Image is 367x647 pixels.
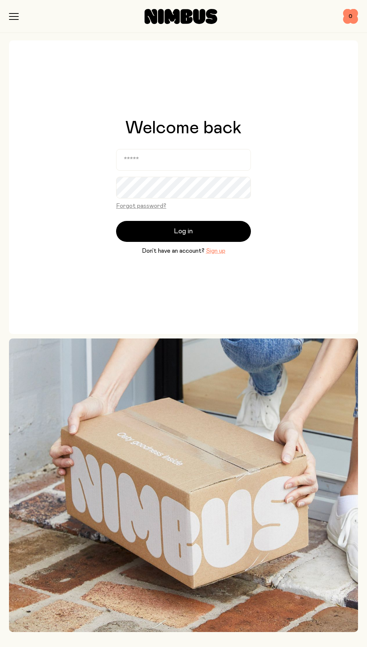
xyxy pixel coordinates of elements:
[206,246,225,255] button: Sign up
[174,226,193,237] span: Log in
[125,119,242,137] h1: Welcome back
[142,246,204,255] span: Don’t have an account?
[116,201,166,210] button: Forgot password?
[9,338,358,632] img: Picking up Nimbus mailer from doorstep
[116,221,251,242] button: Log in
[343,9,358,24] button: 0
